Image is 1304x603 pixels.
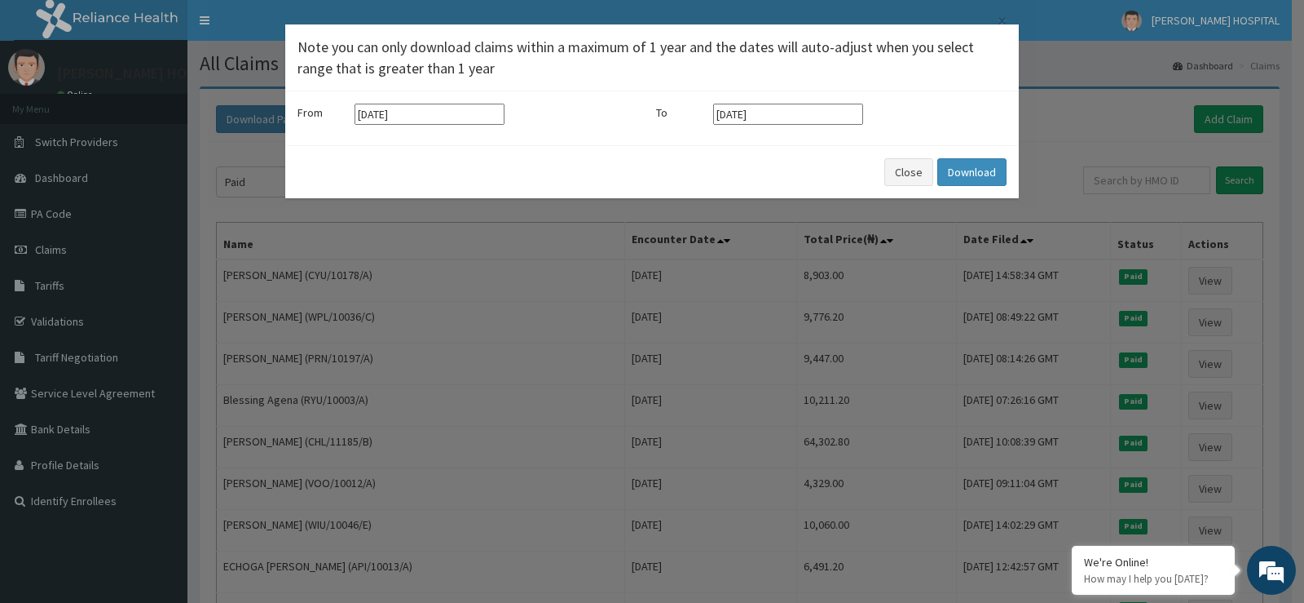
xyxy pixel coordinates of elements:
h4: Note you can only download claims within a maximum of 1 year and the dates will auto-adjust when ... [297,37,1007,78]
button: Download [937,158,1007,186]
button: Close [884,158,933,186]
button: Close [996,12,1007,29]
label: From [297,104,346,121]
span: × [998,10,1007,32]
input: Select start date [355,104,504,125]
p: How may I help you today? [1084,572,1222,586]
input: Select end date [713,104,863,125]
div: We're Online! [1084,555,1222,570]
label: To [656,104,705,121]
